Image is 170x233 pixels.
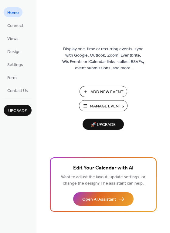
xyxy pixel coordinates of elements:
[4,105,32,116] button: Upgrade
[7,10,19,16] span: Home
[4,85,32,95] a: Contact Us
[4,72,20,82] a: Form
[4,59,27,69] a: Settings
[90,103,124,110] span: Manage Events
[83,119,124,130] button: 🚀 Upgrade
[73,164,134,172] span: Edit Your Calendar with AI
[82,196,116,203] span: Open AI Assistant
[4,46,24,56] a: Design
[7,75,17,81] span: Form
[4,20,27,30] a: Connect
[4,7,22,17] a: Home
[7,62,23,68] span: Settings
[7,23,23,29] span: Connect
[86,121,120,129] span: 🚀 Upgrade
[4,33,22,43] a: Views
[73,192,134,206] button: Open AI Assistant
[8,108,27,114] span: Upgrade
[90,89,124,95] span: Add New Event
[61,173,145,188] span: Want to adjust the layout, update settings, or change the design? The assistant can help.
[80,86,127,97] button: Add New Event
[7,88,28,94] span: Contact Us
[7,49,21,55] span: Design
[62,46,144,71] span: Display one-time or recurring events, sync with Google, Outlook, Zoom, Eventbrite, Wix Events or ...
[79,100,127,111] button: Manage Events
[7,36,19,42] span: Views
